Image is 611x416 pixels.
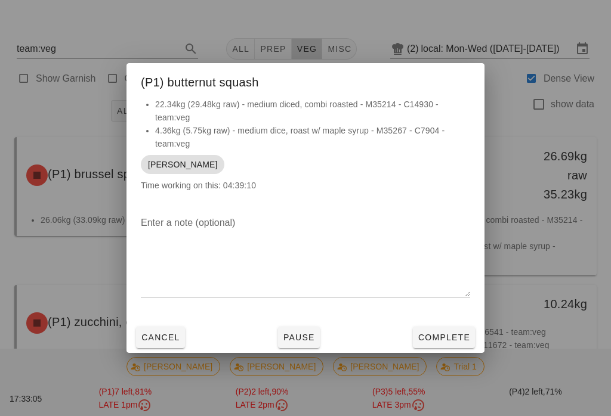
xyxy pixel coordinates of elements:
[141,333,180,342] span: Cancel
[148,155,217,174] span: [PERSON_NAME]
[278,327,320,348] button: Pause
[418,333,470,342] span: Complete
[136,327,185,348] button: Cancel
[155,124,470,150] li: 4.36kg (5.75kg raw) - medium dice, roast w/ maple syrup - M35267 - C7904 - team:veg
[283,333,315,342] span: Pause
[155,98,470,124] li: 22.34kg (29.48kg raw) - medium diced, combi roasted - M35214 - C14930 - team:veg
[126,98,485,204] div: Time working on this: 04:39:10
[126,63,485,98] div: (P1) butternut squash
[413,327,475,348] button: Complete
